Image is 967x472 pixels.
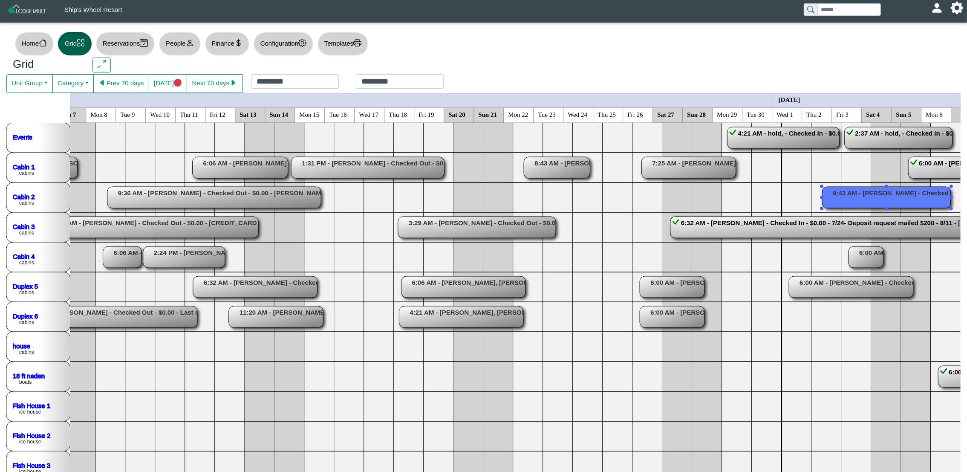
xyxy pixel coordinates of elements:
text: Tue 23 [538,111,556,118]
a: Cabin 2 [13,193,35,200]
button: Templatesprinter [318,32,368,55]
text: Tue 16 [329,111,347,118]
button: caret left fillPrev 70 days [93,74,149,93]
a: Cabin 1 [13,163,35,170]
button: Gridgrid [58,32,92,55]
text: ice house [19,409,41,415]
button: Unit Group [6,74,53,93]
svg: person [186,39,194,47]
button: Category [52,74,94,93]
text: boats [19,379,32,385]
text: Mon 29 [717,111,737,118]
text: Fri 3 [837,111,849,118]
svg: currency dollar [234,39,242,47]
button: arrows angle expand [92,58,111,73]
a: house [13,342,30,349]
a: Duplex 6 [13,312,38,319]
text: Mon 6 [926,111,943,118]
a: Duplex 5 [13,282,38,290]
text: Thu 18 [389,111,407,118]
text: Thu 25 [598,111,616,118]
text: Wed 10 [150,111,170,118]
text: Sat 13 [240,111,257,118]
text: cabins [19,260,34,266]
text: cabins [19,349,34,355]
text: Sun 5 [896,111,912,118]
text: Wed 1 [777,111,793,118]
text: Fri 12 [210,111,225,118]
a: Cabin 4 [13,252,35,260]
a: 18 ft naden [13,372,45,379]
text: Sun 21 [479,111,497,118]
text: cabins [19,319,34,325]
text: [DATE] [779,96,800,103]
a: Fish House 2 [13,431,50,439]
text: Thu 11 [180,111,198,118]
svg: gear [298,39,306,47]
text: Fri 26 [628,111,644,118]
svg: calendar2 check [140,39,148,47]
img: Z [7,3,47,18]
text: cabins [19,200,34,206]
button: Next 70 dayscaret right fill [187,74,242,93]
text: Fri 19 [419,111,434,118]
text: Wed 24 [568,111,588,118]
text: cabins [19,170,34,176]
text: Wed 17 [359,111,379,118]
text: Sat 20 [449,111,466,118]
svg: caret right fill [229,79,237,87]
text: Sun 28 [687,111,706,118]
a: Events [13,133,32,140]
h3: Grid [13,58,80,71]
svg: arrows angle expand [98,60,106,68]
a: Fish House 3 [13,461,50,469]
svg: gear fill [954,5,960,11]
text: Mon 15 [300,111,320,118]
svg: grid [77,39,85,47]
a: Fish House 1 [13,402,50,409]
text: Mon 22 [508,111,528,118]
input: Check out [356,74,444,89]
text: Tue 30 [747,111,765,118]
text: Sat 4 [866,111,880,118]
text: ice house [19,439,41,445]
svg: search [807,6,814,13]
svg: caret left fill [98,79,107,87]
text: Tue 9 [121,111,135,118]
svg: printer [353,39,361,47]
button: Financecurrency dollar [205,32,249,55]
text: Mon 8 [91,111,108,118]
text: cabins [19,290,34,295]
text: Sun 14 [270,111,289,118]
button: Reservationscalendar2 check [96,32,155,55]
text: Thu 2 [807,111,822,118]
svg: circle fill [174,79,182,87]
svg: house [39,39,47,47]
input: Check in [251,74,339,89]
button: Homehouse [15,32,54,55]
button: Peopleperson [159,32,200,55]
a: Cabin 3 [13,223,35,230]
text: cabins [19,230,34,236]
button: [DATE]circle fill [149,74,187,93]
button: Configurationgear [254,32,313,55]
text: Sat 27 [658,111,675,118]
svg: person fill [934,5,940,11]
